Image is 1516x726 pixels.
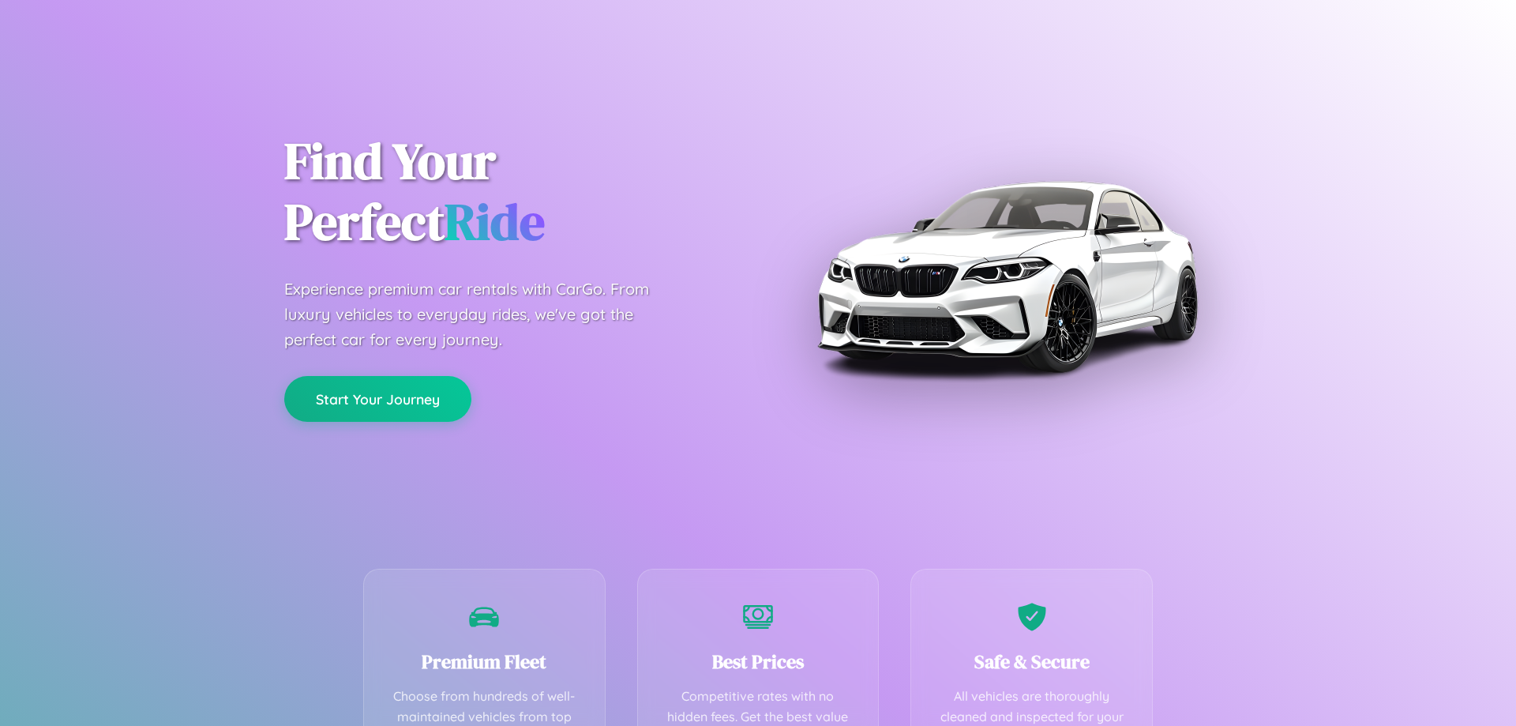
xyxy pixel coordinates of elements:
[662,649,855,675] h3: Best Prices
[284,376,471,422] button: Start Your Journey
[809,79,1204,474] img: Premium BMW car rental vehicle
[284,276,679,352] p: Experience premium car rentals with CarGo. From luxury vehicles to everyday rides, we've got the ...
[445,187,545,256] span: Ride
[284,131,734,253] h1: Find Your Perfect
[935,649,1128,675] h3: Safe & Secure
[388,649,581,675] h3: Premium Fleet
